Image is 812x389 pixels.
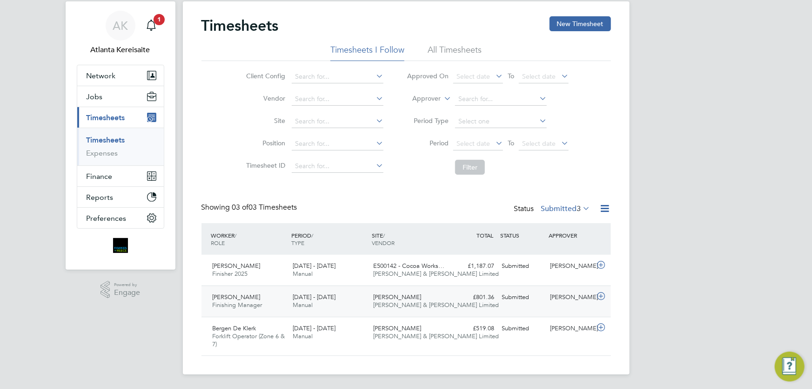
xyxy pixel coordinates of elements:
span: [DATE] - [DATE] [293,293,336,301]
div: Submitted [498,290,547,305]
span: TYPE [291,239,304,246]
label: Approved On [407,72,449,80]
div: APPROVER [546,227,595,244]
img: bromak-logo-retina.png [113,238,128,253]
nav: Main navigation [66,1,175,270]
span: Manual [293,332,313,340]
div: [PERSON_NAME] [546,321,595,336]
div: [PERSON_NAME] [546,259,595,274]
input: Search for... [455,93,547,106]
div: £1,187.07 [450,259,498,274]
button: Finance [77,166,164,186]
span: 3 [577,204,581,213]
label: Period [407,139,449,147]
span: Manual [293,301,313,309]
div: SITE [369,227,450,251]
div: Timesheets [77,128,164,165]
a: Expenses [87,149,118,157]
span: / [311,232,313,239]
span: / [235,232,237,239]
div: £801.36 [450,290,498,305]
label: Approver [399,94,441,103]
span: TOTAL [477,232,494,239]
a: 1 [142,11,161,41]
a: Timesheets [87,136,125,144]
span: 03 Timesheets [232,203,297,212]
div: WORKER [209,227,289,251]
input: Search for... [292,70,383,83]
span: Jobs [87,92,103,101]
a: Go to home page [77,238,164,253]
a: AKAtlanta Kereisaite [77,11,164,55]
li: Timesheets I Follow [330,44,404,61]
label: Site [243,116,285,125]
button: Filter [455,160,485,175]
button: Jobs [77,86,164,107]
span: 03 of [232,203,249,212]
button: New Timesheet [550,16,611,31]
input: Search for... [292,93,383,106]
label: Position [243,139,285,147]
span: [PERSON_NAME] [213,293,261,301]
span: VENDOR [372,239,395,246]
span: Bergen De Klerk [213,324,256,332]
span: Select date [456,72,490,81]
span: To [505,137,517,149]
button: Network [77,65,164,86]
span: Powered by [114,281,140,289]
span: Timesheets [87,113,125,122]
a: Powered byEngage [101,281,140,299]
label: Timesheet ID [243,161,285,170]
span: [DATE] - [DATE] [293,262,336,270]
span: [DATE] - [DATE] [293,324,336,332]
span: / [383,232,385,239]
span: Preferences [87,214,127,223]
span: ROLE [211,239,225,246]
button: Timesheets [77,107,164,128]
button: Reports [77,187,164,207]
span: [PERSON_NAME] & [PERSON_NAME] Limited [373,332,499,340]
span: Finishing Manager [213,301,262,309]
span: [PERSON_NAME] & [PERSON_NAME] Limited [373,301,499,309]
span: [PERSON_NAME] [373,293,421,301]
input: Search for... [292,115,383,128]
button: Preferences [77,208,164,228]
span: Finance [87,172,113,181]
span: AK [113,20,128,32]
div: [PERSON_NAME] [546,290,595,305]
span: Select date [522,72,556,81]
span: Finisher 2025 [213,270,248,278]
span: Network [87,71,116,80]
span: Select date [456,139,490,148]
div: STATUS [498,227,547,244]
span: Engage [114,289,140,297]
label: Submitted [541,204,591,213]
label: Client Config [243,72,285,80]
span: [PERSON_NAME] [213,262,261,270]
label: Period Type [407,116,449,125]
li: All Timesheets [428,44,482,61]
span: Reports [87,193,114,202]
span: [PERSON_NAME] & [PERSON_NAME] Limited [373,270,499,278]
input: Search for... [292,137,383,150]
span: Manual [293,270,313,278]
button: Engage Resource Center [775,352,805,382]
span: Atlanta Kereisaite [77,44,164,55]
input: Search for... [292,160,383,173]
div: Showing [201,203,299,212]
div: PERIOD [289,227,369,251]
span: 1 [154,14,165,25]
div: £519.08 [450,321,498,336]
label: Vendor [243,94,285,102]
span: Select date [522,139,556,148]
span: [PERSON_NAME] [373,324,421,332]
div: Submitted [498,259,547,274]
h2: Timesheets [201,16,279,35]
div: Status [514,203,592,216]
div: Submitted [498,321,547,336]
span: To [505,70,517,82]
span: E500142 - Cocoa Works… [373,262,444,270]
span: Forklift Operator (Zone 6 & 7) [213,332,285,348]
input: Select one [455,115,547,128]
